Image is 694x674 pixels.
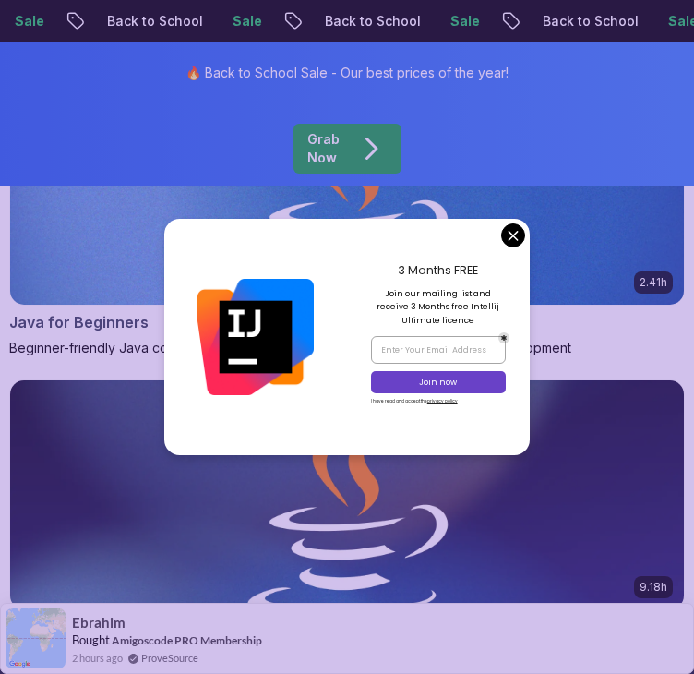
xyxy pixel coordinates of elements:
[640,275,667,290] p: 2.41h
[306,12,432,30] p: Back to School
[6,608,66,668] img: provesource social proof notification image
[9,379,685,662] a: Java for Developers card9.18hJava for DevelopersProLearn advanced Java concepts to build scalable...
[214,12,273,30] p: Sale
[9,75,685,357] a: Java for Beginners card2.41hJava for BeginnersBeginner-friendly Java course for essential program...
[10,76,684,305] img: Java for Beginners card
[185,64,509,82] p: 🔥 Back to School Sale - Our best prices of the year!
[524,12,650,30] p: Back to School
[9,339,685,357] p: Beginner-friendly Java course for essential programming skills and application development
[432,12,491,30] p: Sale
[72,615,126,631] span: Ebrahim
[112,632,262,648] a: Amigoscode PRO Membership
[89,12,214,30] p: Back to School
[141,650,198,666] a: ProveSource
[10,380,684,609] img: Java for Developers card
[640,580,667,595] p: 9.18h
[72,650,123,666] span: 2 hours ago
[9,311,149,333] h2: Java for Beginners
[307,130,341,167] p: Grab Now
[72,632,110,647] span: Bought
